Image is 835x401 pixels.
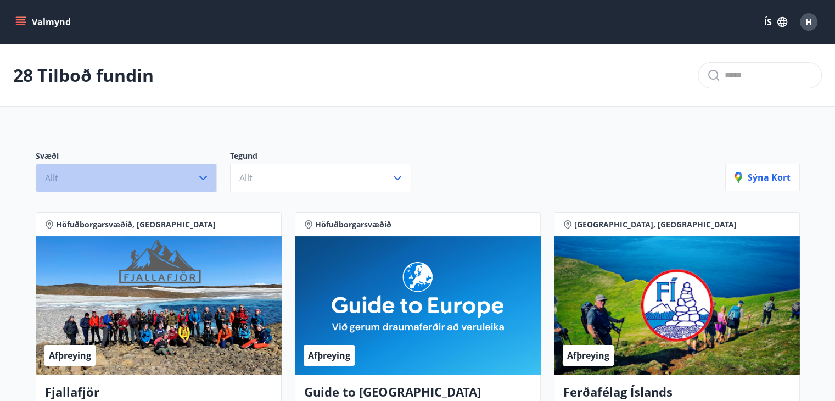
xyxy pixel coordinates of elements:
[13,12,75,32] button: menu
[230,151,424,164] p: Tegund
[239,172,253,184] span: Allt
[49,349,91,361] span: Afþreying
[36,151,230,164] p: Svæði
[805,16,812,28] span: H
[56,219,216,230] span: Höfuðborgarsvæðið, [GEOGRAPHIC_DATA]
[758,12,793,32] button: ÍS
[574,219,737,230] span: [GEOGRAPHIC_DATA], [GEOGRAPHIC_DATA]
[36,164,217,192] button: Allt
[735,171,791,183] p: Sýna kort
[567,349,609,361] span: Afþreying
[795,9,822,35] button: H
[308,349,350,361] span: Afþreying
[725,164,800,191] button: Sýna kort
[315,219,391,230] span: Höfuðborgarsvæðið
[13,63,154,87] p: 28 Tilboð fundin
[45,172,58,184] span: Allt
[230,164,411,192] button: Allt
